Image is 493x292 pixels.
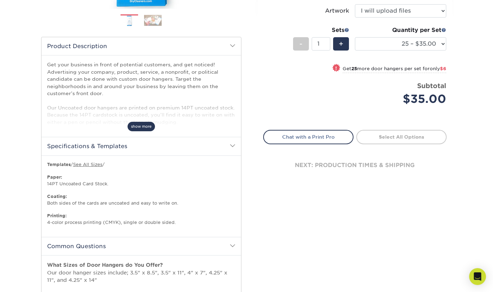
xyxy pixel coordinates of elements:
h2: Specifications & Templates [41,137,241,155]
span: + [339,39,343,49]
p: Get your business in front of potential customers, and get noticed! Advertising your company, pro... [47,61,235,240]
span: ! [335,65,337,72]
strong: Subtotal [417,82,446,89]
div: next: production times & shipping [263,144,447,186]
strong: 25 [351,66,357,71]
img: Door Hangers 01 [121,15,138,27]
span: only [430,66,446,71]
span: $6 [440,66,446,71]
h2: Common Questions [41,237,241,255]
small: Get more door hangers per set for [343,66,446,73]
span: - [299,39,303,49]
a: Select All Options [356,130,447,144]
div: Artwork [325,7,349,15]
a: Chat with a Print Pro [263,130,353,144]
strong: What Sizes of Door Hangers do You Offer? [47,262,163,268]
a: See All Sizes [73,162,102,167]
span: show more [128,122,155,131]
p: / / 14PT Uncoated Card Stock. Both sides of the cards are uncoated and easy to write on. 4-color ... [47,161,235,226]
div: Quantity per Set [355,26,446,34]
b: Templates [47,162,71,167]
div: Sets [293,26,349,34]
img: Door Hangers 02 [144,15,162,26]
div: $35.00 [360,91,446,107]
strong: Coating: [47,194,67,199]
div: Open Intercom Messenger [469,268,486,285]
strong: Printing: [47,213,67,218]
h2: Product Description [41,37,241,55]
strong: Paper: [47,174,62,180]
